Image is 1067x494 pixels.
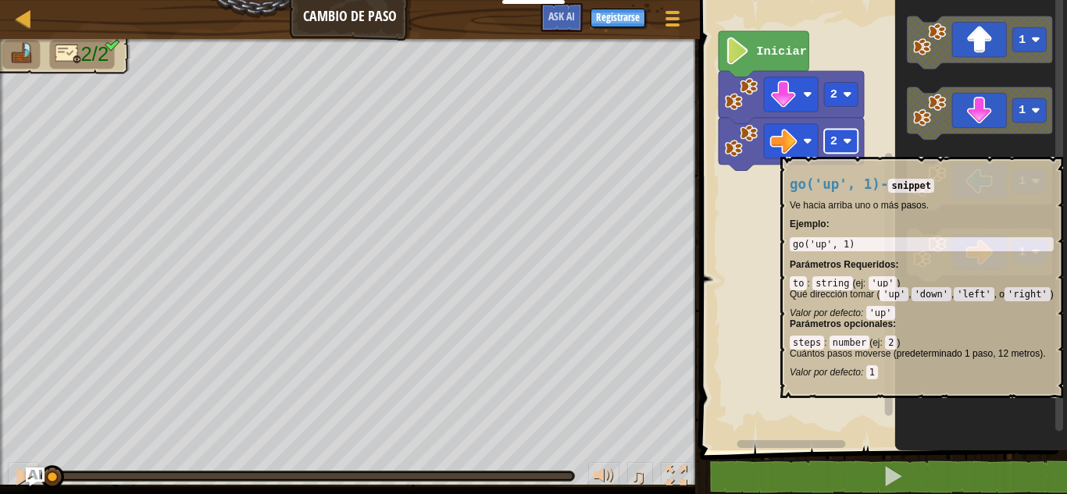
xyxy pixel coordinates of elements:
[790,289,1054,300] p: Qué dirección tomar ( , , , o )
[1005,287,1051,301] code: 'right'
[807,278,812,289] span: :
[880,337,886,348] span: :
[790,318,893,329] span: Parámetros opcionales
[793,239,1051,250] div: go('up', 1)
[866,306,895,320] code: 'up'
[790,259,895,270] span: Parámetros Requeridos
[790,367,861,378] span: Valor por defecto
[863,278,869,289] span: :
[790,337,1054,378] div: ( )
[866,365,878,379] code: 1
[888,179,934,193] code: snippet
[790,348,1054,359] p: Cuántos pasos moverse (predeterminado 1 paso, 12 metros).
[880,287,908,301] code: 'up'
[861,307,866,318] span: :
[790,307,861,318] span: Valor por defecto
[885,336,897,350] code: 2
[954,287,994,301] code: 'left'
[861,367,866,378] span: :
[895,259,898,270] span: :
[790,176,880,192] span: go('up', 1)
[790,219,830,229] strong: :
[869,276,897,290] code: 'up'
[856,278,863,289] span: ej
[824,337,830,348] span: :
[790,276,807,290] code: to
[790,200,1054,211] p: Ve hacia arriba uno o más pasos.
[912,287,951,301] code: 'down'
[893,318,896,329] span: :
[790,336,824,350] code: steps
[830,336,869,350] code: number
[790,219,826,229] span: Ejemplo
[790,278,1054,318] div: ( )
[873,337,880,348] span: ej
[790,177,1054,192] h4: -
[812,276,852,290] code: string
